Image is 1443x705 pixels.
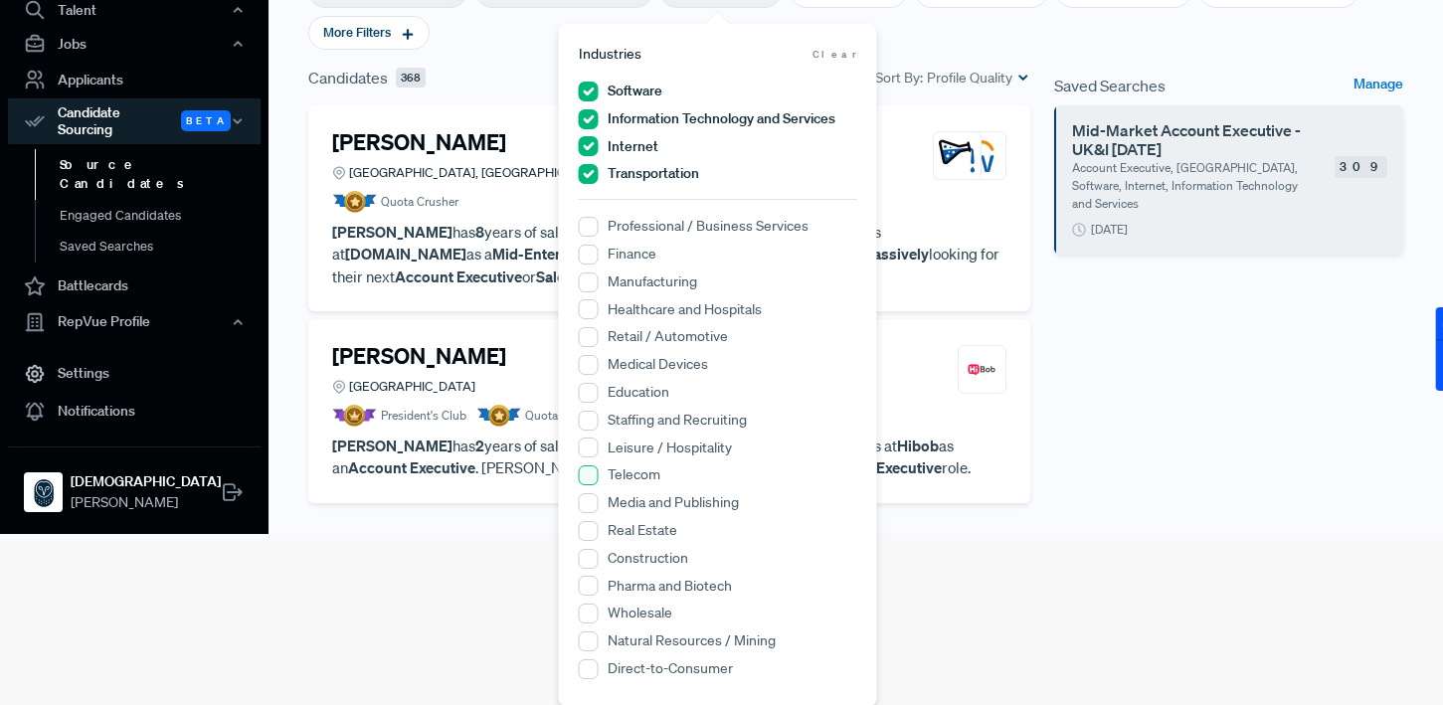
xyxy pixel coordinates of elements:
[332,343,506,369] h4: [PERSON_NAME]
[476,405,521,427] img: Quota Badge
[964,138,999,174] img: Workday
[927,68,1012,88] span: Profile Quality
[35,200,287,232] a: Engaged Candidates
[8,267,261,305] a: Battlecards
[349,377,475,396] span: [GEOGRAPHIC_DATA]
[608,108,835,129] label: Information Technology and Services
[349,163,608,182] span: [GEOGRAPHIC_DATA], [GEOGRAPHIC_DATA]
[1335,156,1387,178] span: 309
[332,129,506,155] h4: [PERSON_NAME]
[8,61,261,98] a: Applicants
[608,326,728,347] label: Retail / Automotive
[608,382,669,403] label: Education
[8,305,261,339] button: RepVue Profile
[608,299,762,320] label: Healthcare and Hospitals
[608,438,732,458] label: Leisure / Hospitality
[8,355,261,393] a: Settings
[608,271,697,292] label: Manufacturing
[608,410,747,431] label: Staffing and Recruiting
[35,149,287,200] a: Source Candidates
[812,47,857,62] span: Clear
[348,457,475,477] strong: Account Executive
[8,98,261,144] div: Candidate Sourcing
[345,244,466,264] strong: [DOMAIN_NAME]
[332,222,452,242] strong: [PERSON_NAME]
[1072,121,1324,159] h6: Mid-Market Account Executive - UK&I [DATE]
[8,393,261,431] a: Notifications
[181,110,231,131] span: Beta
[608,81,662,101] label: Software
[608,354,708,375] label: Medical Devices
[8,446,261,521] a: Samsara[DEMOGRAPHIC_DATA][PERSON_NAME]
[1091,221,1128,239] span: [DATE]
[308,66,388,89] span: Candidates
[608,492,739,513] label: Media and Publishing
[814,457,942,477] strong: Account Executive
[1054,74,1166,97] span: Saved Searches
[381,407,466,425] span: President's Club
[1353,74,1403,97] a: Manage
[875,68,1030,88] div: Sort By:
[608,136,658,157] label: Internet
[475,222,484,242] strong: 8
[939,138,975,174] img: Alchemy.us
[475,436,484,455] strong: 2
[608,658,733,679] label: Direct-to-Consumer
[964,352,999,388] img: Hibob
[579,44,641,65] span: Industries
[332,436,452,455] strong: [PERSON_NAME]
[8,27,261,61] button: Jobs
[608,603,672,623] label: Wholesale
[395,266,522,286] strong: Account Executive
[608,630,776,651] label: Natural Resources / Mining
[332,405,377,427] img: President Badge
[1072,159,1299,213] p: Account Executive, [GEOGRAPHIC_DATA], Software, Internet, Information Technology and Services
[323,23,391,42] span: More Filters
[608,464,660,485] label: Telecom
[396,68,426,88] span: 368
[536,266,652,286] strong: Sales Leadership
[8,98,261,144] button: Candidate Sourcing Beta
[71,492,221,513] span: [PERSON_NAME]
[608,576,732,597] label: Pharma and Biotech
[28,476,60,508] img: Samsara
[608,244,656,264] label: Finance
[35,231,287,263] a: Saved Searches
[332,191,377,213] img: Quota Badge
[608,548,688,569] label: Construction
[332,221,1006,288] p: has years of sales experience. [PERSON_NAME] currently works at as a . [PERSON_NAME] is looking f...
[608,163,699,184] label: Transportation
[492,244,726,264] strong: Mid-Enterprise Account Executive
[608,520,677,541] label: Real Estate
[71,471,221,492] strong: [DEMOGRAPHIC_DATA]
[332,435,1006,479] p: has years of sales experience. [PERSON_NAME] currently works at as an . [PERSON_NAME] is looking ...
[381,193,458,211] span: Quota Crusher
[863,244,929,264] strong: Passively
[897,436,939,455] strong: Hibob
[525,407,603,425] span: Quota Crusher
[608,216,809,237] label: Professional / Business Services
